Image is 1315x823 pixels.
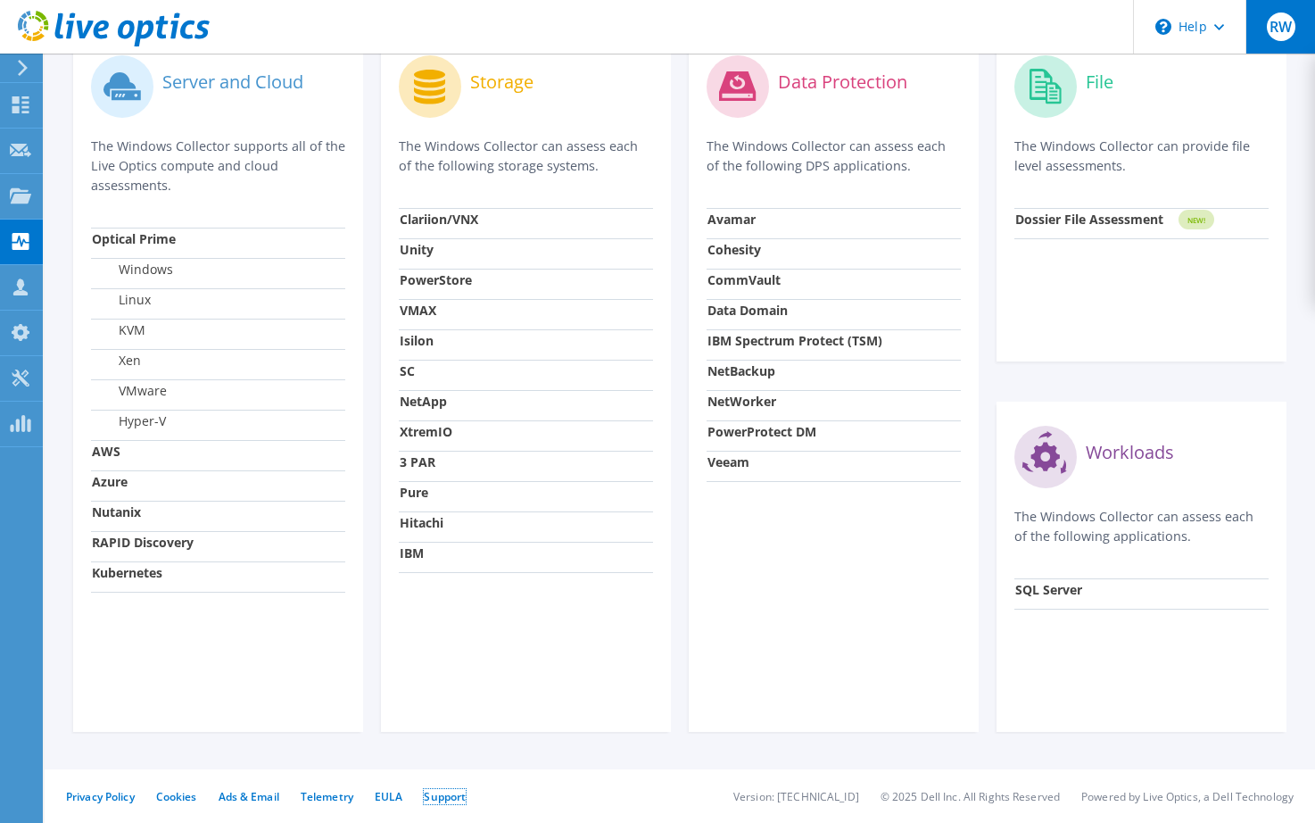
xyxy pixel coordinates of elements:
[400,545,424,561] strong: IBM
[707,211,756,228] strong: Avamar
[881,789,1060,804] li: © 2025 Dell Inc. All Rights Reserved
[733,789,859,804] li: Version: [TECHNICAL_ID]
[707,393,776,410] strong: NetWorker
[400,453,435,470] strong: 3 PAR
[707,137,961,176] p: The Windows Collector can assess each of the following DPS applications.
[1081,789,1294,804] li: Powered by Live Optics, a Dell Technology
[92,382,167,400] label: VMware
[400,423,452,440] strong: XtremIO
[219,789,279,804] a: Ads & Email
[1267,12,1295,41] span: RW
[92,261,173,278] label: Windows
[707,241,761,258] strong: Cohesity
[400,514,443,531] strong: Hitachi
[400,362,415,379] strong: SC
[92,534,194,551] strong: RAPID Discovery
[92,230,176,247] strong: Optical Prime
[1015,581,1082,598] strong: SQL Server
[707,302,788,319] strong: Data Domain
[400,484,428,501] strong: Pure
[156,789,197,804] a: Cookies
[399,137,653,176] p: The Windows Collector can assess each of the following storage systems.
[375,789,402,804] a: EULA
[707,453,749,470] strong: Veeam
[92,291,151,309] label: Linux
[424,789,466,804] a: Support
[400,211,478,228] strong: Clariion/VNX
[92,412,166,430] label: Hyper-V
[400,241,434,258] strong: Unity
[707,423,816,440] strong: PowerProtect DM
[1014,137,1269,176] p: The Windows Collector can provide file level assessments.
[91,137,345,195] p: The Windows Collector supports all of the Live Optics compute and cloud assessments.
[1086,444,1174,461] label: Workloads
[400,393,447,410] strong: NetApp
[707,332,882,349] strong: IBM Spectrum Protect (TSM)
[92,473,128,490] strong: Azure
[301,789,353,804] a: Telemetry
[92,321,145,339] label: KVM
[470,73,533,91] label: Storage
[400,332,434,349] strong: Isilon
[707,271,781,288] strong: CommVault
[92,352,141,370] label: Xen
[778,73,907,91] label: Data Protection
[1014,507,1269,546] p: The Windows Collector can assess each of the following applications.
[707,362,775,379] strong: NetBackup
[1015,211,1163,228] strong: Dossier File Assessment
[162,73,303,91] label: Server and Cloud
[92,564,162,581] strong: Kubernetes
[400,271,472,288] strong: PowerStore
[66,789,135,804] a: Privacy Policy
[92,503,141,520] strong: Nutanix
[1187,215,1205,225] tspan: NEW!
[400,302,436,319] strong: VMAX
[92,443,120,460] strong: AWS
[1086,73,1113,91] label: File
[1155,19,1171,35] svg: \n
